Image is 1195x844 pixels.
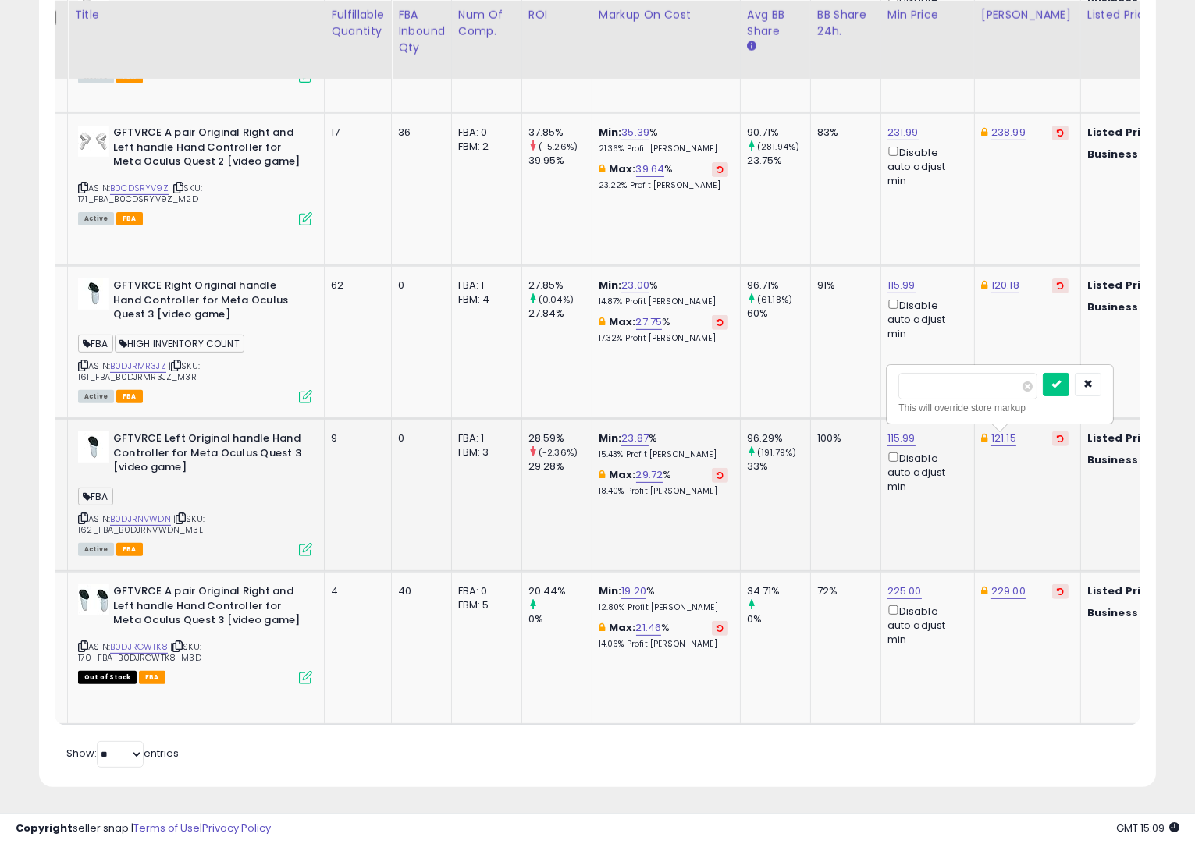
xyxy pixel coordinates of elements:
div: 27.85% [528,278,592,293]
a: 29.72 [636,467,663,483]
span: FBA [139,671,165,684]
div: % [599,162,728,191]
span: FBA [78,488,113,505]
small: (-2.36%) [539,446,578,459]
img: 21U2KliTEPL._SL40_.jpg [78,431,109,463]
b: Listed Price: [1087,125,1158,140]
b: Max: [609,467,636,482]
a: 21.46 [636,620,662,636]
small: (61.18%) [757,293,792,306]
div: 23.75% [747,154,810,168]
p: 23.22% Profit [PERSON_NAME] [599,180,728,191]
span: All listings currently available for purchase on Amazon [78,543,114,556]
b: Business Price: [1087,605,1173,620]
b: GFTVRCE A pair Original Right and Left handle Hand Controller for Meta Oculus Quest 2 [video game] [113,126,303,173]
div: Disable auto adjust min [887,449,962,494]
a: Privacy Policy [202,821,271,835]
a: 229.00 [991,583,1026,599]
b: Listed Price: [1087,278,1158,293]
div: % [599,584,728,613]
div: 40 [398,584,439,598]
div: % [599,621,728,650]
div: 17 [331,126,379,140]
b: Min: [599,431,622,445]
span: FBA [116,212,143,225]
div: 0 [398,431,439,445]
div: 28.59% [528,431,592,445]
div: 100% [817,431,869,445]
i: Revert to store-level Max Markup [717,624,724,632]
i: This overrides the store level Dynamic Max Price for this listing [981,127,987,137]
div: 91% [817,278,869,293]
b: Min: [599,278,622,293]
span: HIGH INVENTORY COUNT [115,335,244,353]
i: This overrides the store level max markup for this listing [599,164,605,174]
i: Revert to store-level Dynamic Max Price [1057,129,1064,137]
div: FBM: 3 [458,445,510,459]
span: All listings currently available for purchase on Amazon [78,390,114,403]
img: 31DwJkzjrSL._SL40_.jpg [78,278,109,310]
a: 23.87 [621,431,649,446]
div: Disable auto adjust min [887,144,962,188]
p: 15.43% Profit [PERSON_NAME] [599,449,728,460]
a: B0DJRMR3JZ [110,360,166,373]
div: 96.71% [747,278,810,293]
div: 39.95% [528,154,592,168]
a: 39.64 [636,161,665,177]
b: GFTVRCE Right Original handle Hand Controller for Meta Oculus Quest 3 [video game] [113,278,303,326]
div: Disable auto adjust min [887,296,962,341]
a: 120.18 [991,278,1019,293]
b: Listed Price: [1087,583,1158,598]
a: B0CDSRYV9Z [110,182,169,195]
p: 18.40% Profit [PERSON_NAME] [599,486,728,497]
a: 121.15 [991,431,1016,446]
b: Max: [609,620,636,635]
b: Listed Price: [1087,431,1158,445]
div: seller snap | | [16,821,271,836]
b: GFTVRCE A pair Original Right and Left handle Hand Controller for Meta Oculus Quest 3 [video game] [113,584,303,632]
div: FBM: 5 [458,598,510,612]
div: 36 [398,126,439,140]
div: 60% [747,307,810,321]
p: 14.06% Profit [PERSON_NAME] [599,639,728,650]
div: ASIN: [78,584,312,683]
th: The percentage added to the cost of goods (COGS) that forms the calculator for Min & Max prices. [592,1,740,79]
i: Revert to store-level Max Markup [717,165,724,173]
div: 83% [817,126,869,140]
div: 9 [331,431,379,445]
p: 14.87% Profit [PERSON_NAME] [599,296,728,307]
b: Max: [609,314,636,329]
div: FBA: 0 [458,126,510,140]
div: FBA: 0 [458,584,510,598]
div: % [599,468,728,497]
span: FBA [116,390,143,403]
div: FBA: 1 [458,431,510,445]
div: FBA: 1 [458,278,510,293]
small: Avg BB Share. [747,40,756,54]
b: Min: [599,583,622,598]
div: Markup on Cost [599,7,734,23]
b: Business Price: [1087,300,1173,314]
span: All listings that are currently out of stock and unavailable for purchase on Amazon [78,671,137,684]
div: % [599,126,728,154]
b: GFTVRCE Left Original handle Hand Controller for Meta Oculus Quest 3 [video game] [113,431,303,479]
p: 17.32% Profit [PERSON_NAME] [599,333,728,344]
div: 90.71% [747,126,810,140]
small: (191.79%) [757,446,796,459]
span: FBA [78,335,113,353]
b: Business Price: [1087,452,1173,467]
div: 62 [331,278,379,293]
span: | SKU: 162_FBA_B0DJRNVWDN_M3L [78,512,205,536]
a: 27.75 [636,314,663,330]
b: Business Price: [1087,147,1173,161]
i: This overrides the store level Dynamic Max Price for this listing [981,586,987,596]
b: Max: [609,161,636,176]
span: | SKU: 170_FBA_B0DJRGWTK8_M3D [78,640,201,664]
p: 21.36% Profit [PERSON_NAME] [599,144,728,154]
div: 33% [747,459,810,473]
i: Revert to store-level Dynamic Max Price [1057,587,1064,595]
span: Show: entries [66,746,179,761]
div: BB Share 24h. [817,7,874,40]
small: (281.94%) [757,140,799,153]
span: | SKU: 171_FBA_B0CDSRYV9Z_M2D [78,182,202,205]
